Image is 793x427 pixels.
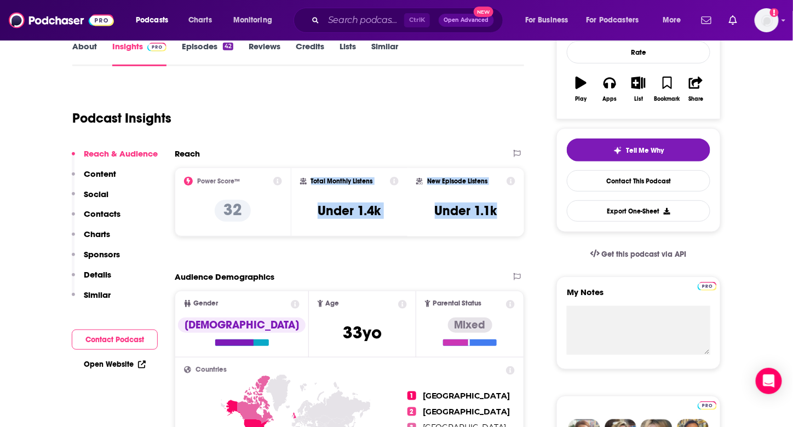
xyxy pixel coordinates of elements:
div: Play [576,96,587,102]
button: open menu [226,11,286,29]
p: Content [84,169,116,179]
p: Social [84,189,108,199]
button: Details [72,269,111,290]
button: Charts [72,229,110,249]
span: Get this podcast via API [602,250,687,259]
button: List [624,70,653,109]
span: Age [325,300,339,307]
a: InsightsPodchaser Pro [112,41,166,66]
div: Apps [603,96,617,102]
span: Logged in as nbaderrubenstein [755,8,779,32]
span: Podcasts [136,13,168,28]
h2: Reach [175,148,200,159]
span: 2 [407,407,416,416]
button: Apps [595,70,624,109]
span: For Business [525,13,568,28]
div: Mixed [448,318,492,333]
button: tell me why sparkleTell Me Why [567,139,710,161]
a: Charts [181,11,219,29]
button: open menu [128,11,182,29]
button: Social [72,189,108,209]
span: For Podcasters [587,13,639,28]
div: Bookmark [654,96,680,102]
a: Open Website [84,360,146,369]
a: Similar [371,41,398,66]
button: Sponsors [72,249,120,269]
span: Open Advanced [444,18,489,23]
button: Contacts [72,209,120,229]
a: Show notifications dropdown [697,11,716,30]
img: Podchaser Pro [147,43,166,51]
button: open menu [655,11,695,29]
button: Bookmark [653,70,681,109]
span: [GEOGRAPHIC_DATA] [423,391,510,401]
h3: Under 1.4k [318,203,381,219]
button: Open AdvancedNew [439,14,494,27]
input: Search podcasts, credits, & more... [324,11,404,29]
span: Countries [196,366,227,373]
img: Podchaser - Follow, Share and Rate Podcasts [9,10,114,31]
button: Export One-Sheet [567,200,710,222]
img: User Profile [755,8,779,32]
p: Charts [84,229,110,239]
h2: Power Score™ [197,177,240,185]
span: 1 [407,391,416,400]
button: open menu [579,11,655,29]
button: Show profile menu [755,8,779,32]
img: Podchaser Pro [698,401,717,410]
button: Play [567,70,595,109]
a: Contact This Podcast [567,170,710,192]
img: Podchaser Pro [698,282,717,291]
span: New [474,7,493,17]
p: Contacts [84,209,120,219]
div: Open Intercom Messenger [756,368,782,394]
a: Reviews [249,41,280,66]
a: Lists [340,41,356,66]
p: Similar [84,290,111,300]
span: Monitoring [233,13,272,28]
p: Reach & Audience [84,148,158,159]
h3: Under 1.1k [435,203,497,219]
a: Pro website [698,280,717,291]
span: Parental Status [433,300,481,307]
div: Rate [567,41,710,64]
p: Sponsors [84,249,120,259]
p: Details [84,269,111,280]
div: List [634,96,643,102]
div: [DEMOGRAPHIC_DATA] [178,318,306,333]
a: Pro website [698,400,717,410]
label: My Notes [567,287,710,306]
button: Contact Podcast [72,330,158,350]
a: Credits [296,41,324,66]
a: Episodes42 [182,41,233,66]
div: Share [688,96,703,102]
h2: Total Monthly Listens [311,177,373,185]
h2: Audience Demographics [175,272,274,282]
button: Similar [72,290,111,310]
a: Show notifications dropdown [725,11,742,30]
button: Share [682,70,710,109]
button: open menu [518,11,582,29]
h1: Podcast Insights [72,110,171,126]
svg: Add a profile image [770,8,779,17]
span: Charts [188,13,212,28]
h2: New Episode Listens [427,177,487,185]
p: 32 [215,200,251,222]
span: [GEOGRAPHIC_DATA] [423,407,510,417]
img: tell me why sparkle [613,146,622,155]
span: More [663,13,681,28]
a: About [72,41,97,66]
a: Get this podcast via API [582,241,696,268]
span: Tell Me Why [627,146,664,155]
div: Search podcasts, credits, & more... [304,8,514,33]
span: Gender [193,300,218,307]
span: 33 yo [343,322,382,343]
button: Reach & Audience [72,148,158,169]
div: 42 [223,43,233,50]
span: Ctrl K [404,13,430,27]
button: Content [72,169,116,189]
